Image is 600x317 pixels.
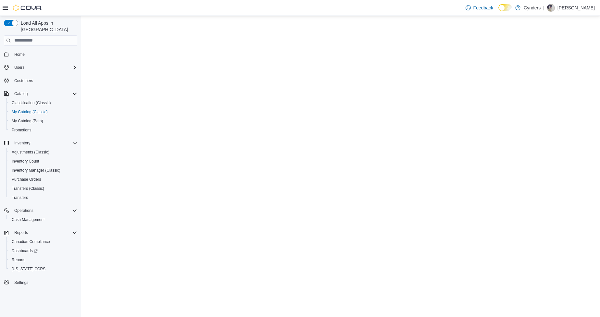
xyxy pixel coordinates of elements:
span: Operations [12,207,77,214]
button: Reports [6,255,80,264]
button: Canadian Compliance [6,237,80,246]
p: Cynders [524,4,541,12]
span: My Catalog (Classic) [9,108,77,116]
button: My Catalog (Classic) [6,107,80,116]
span: Classification (Classic) [12,100,51,105]
span: My Catalog (Beta) [9,117,77,125]
span: Users [14,65,24,70]
span: Settings [12,278,77,286]
a: Dashboards [9,247,40,255]
button: Transfers (Classic) [6,184,80,193]
a: Canadian Compliance [9,238,53,246]
span: Settings [14,280,28,285]
span: Transfers [12,195,28,200]
span: Home [14,52,25,57]
span: Home [12,50,77,58]
img: Cova [13,5,42,11]
input: Dark Mode [498,4,512,11]
span: Operations [14,208,33,213]
span: Inventory [12,139,77,147]
span: Adjustments (Classic) [12,150,49,155]
button: Reports [1,228,80,237]
span: Promotions [12,128,31,133]
span: Dashboards [12,248,38,253]
span: Reports [12,229,77,237]
span: [US_STATE] CCRS [12,266,45,272]
span: Reports [9,256,77,264]
a: Dashboards [6,246,80,255]
button: Reports [12,229,31,237]
button: Cash Management [6,215,80,224]
span: Catalog [12,90,77,98]
span: Cash Management [12,217,44,222]
span: Catalog [14,91,28,96]
span: My Catalog (Classic) [12,109,48,115]
button: Operations [12,207,36,214]
button: Adjustments (Classic) [6,148,80,157]
button: Inventory Count [6,157,80,166]
a: Feedback [463,1,496,14]
span: Canadian Compliance [12,239,50,244]
button: Home [1,50,80,59]
a: Transfers [9,194,31,201]
a: Settings [12,279,31,287]
span: Washington CCRS [9,265,77,273]
button: Inventory Manager (Classic) [6,166,80,175]
button: Users [12,64,27,71]
span: Feedback [473,5,493,11]
span: Promotions [9,126,77,134]
span: Reports [12,257,25,262]
button: My Catalog (Beta) [6,116,80,126]
span: Reports [14,230,28,235]
a: My Catalog (Classic) [9,108,50,116]
button: Users [1,63,80,72]
a: Adjustments (Classic) [9,148,52,156]
a: Inventory Count [9,157,42,165]
a: Cash Management [9,216,47,224]
span: Purchase Orders [12,177,41,182]
button: Inventory [1,139,80,148]
button: Transfers [6,193,80,202]
button: Settings [1,277,80,287]
div: Jake Zigarlick [547,4,555,12]
a: Transfers (Classic) [9,185,47,192]
span: Load All Apps in [GEOGRAPHIC_DATA] [18,20,77,33]
button: Catalog [12,90,30,98]
nav: Complex example [4,47,77,304]
span: Users [12,64,77,71]
span: Transfers (Classic) [9,185,77,192]
span: Purchase Orders [9,176,77,183]
span: Customers [12,77,77,85]
a: Classification (Classic) [9,99,54,107]
button: Customers [1,76,80,85]
a: Reports [9,256,28,264]
a: [US_STATE] CCRS [9,265,48,273]
span: Dashboards [9,247,77,255]
a: My Catalog (Beta) [9,117,46,125]
span: Transfers [9,194,77,201]
span: Cash Management [9,216,77,224]
button: Promotions [6,126,80,135]
span: My Catalog (Beta) [12,118,43,124]
span: Adjustments (Classic) [9,148,77,156]
button: [US_STATE] CCRS [6,264,80,274]
span: Inventory Manager (Classic) [12,168,60,173]
button: Catalog [1,89,80,98]
span: Transfers (Classic) [12,186,44,191]
button: Purchase Orders [6,175,80,184]
button: Inventory [12,139,33,147]
a: Customers [12,77,36,85]
a: Inventory Manager (Classic) [9,166,63,174]
a: Home [12,51,27,58]
a: Promotions [9,126,34,134]
button: Classification (Classic) [6,98,80,107]
span: Customers [14,78,33,83]
span: Canadian Compliance [9,238,77,246]
p: [PERSON_NAME] [557,4,595,12]
a: Purchase Orders [9,176,44,183]
button: Operations [1,206,80,215]
span: Inventory Manager (Classic) [9,166,77,174]
p: | [543,4,544,12]
span: Classification (Classic) [9,99,77,107]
